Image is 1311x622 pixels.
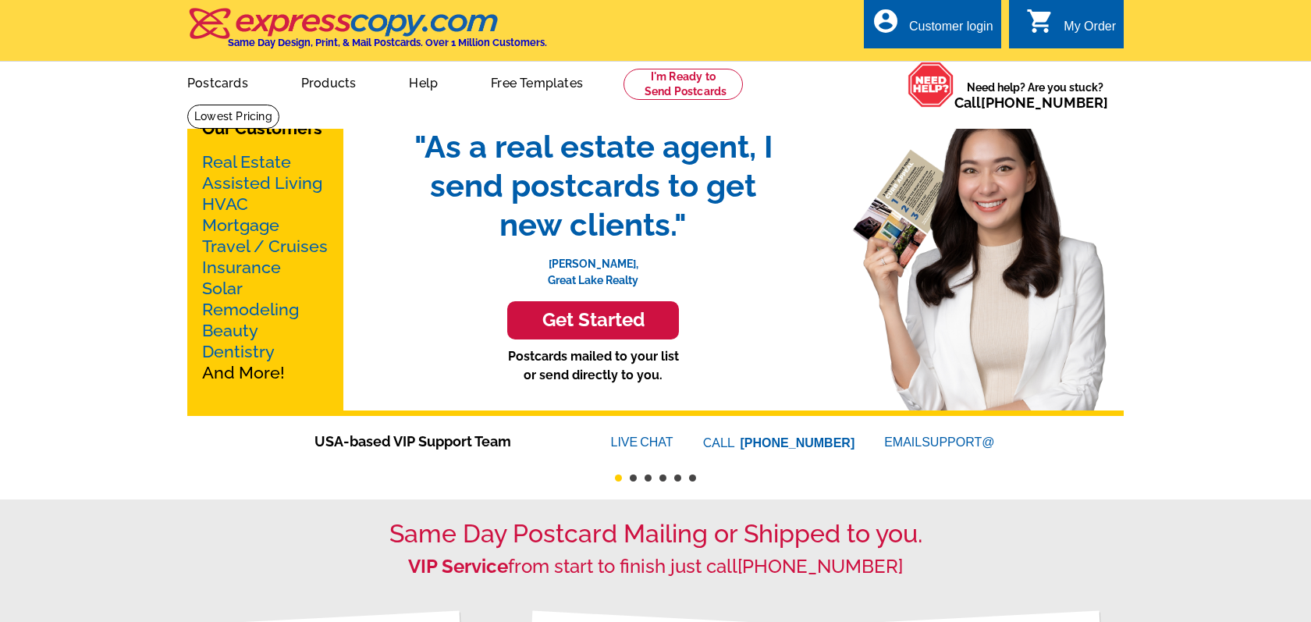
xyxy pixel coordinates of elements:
a: Postcards [162,63,273,100]
button: 5 of 6 [674,474,681,482]
a: [PHONE_NUMBER] [741,436,855,450]
i: account_circle [872,7,900,35]
a: Travel / Cruises [202,236,328,256]
h2: from start to finish just call [187,556,1124,578]
a: Assisted Living [202,173,322,193]
a: shopping_cart My Order [1026,17,1116,37]
button: 3 of 6 [645,474,652,482]
font: CALL [703,434,737,453]
span: Need help? Are you stuck? [954,80,1116,111]
a: Remodeling [202,300,299,319]
p: [PERSON_NAME], Great Lake Realty [398,244,788,289]
a: Beauty [202,321,258,340]
a: Real Estate [202,152,291,172]
a: Solar [202,279,243,298]
font: SUPPORT@ [922,433,997,452]
p: And More! [202,151,329,383]
a: Help [384,63,463,100]
h3: Get Started [527,309,659,332]
h1: Same Day Postcard Mailing or Shipped to you. [187,519,1124,549]
span: Call [954,94,1108,111]
a: HVAC [202,194,248,214]
a: account_circle Customer login [872,17,993,37]
button: 2 of 6 [630,474,637,482]
span: "As a real estate agent, I send postcards to get new clients." [398,127,788,244]
a: Mortgage [202,215,279,235]
a: [PHONE_NUMBER] [981,94,1108,111]
a: Free Templates [466,63,608,100]
a: Get Started [398,301,788,339]
a: Products [276,63,382,100]
button: 4 of 6 [659,474,666,482]
span: USA-based VIP Support Team [314,431,564,452]
a: Dentistry [202,342,275,361]
a: EMAILSUPPORT@ [884,435,997,449]
a: Insurance [202,258,281,277]
font: LIVE [611,433,641,452]
div: My Order [1064,20,1116,41]
strong: VIP Service [408,555,508,578]
div: Customer login [909,20,993,41]
img: help [908,62,954,108]
button: 6 of 6 [689,474,696,482]
a: [PHONE_NUMBER] [737,555,903,578]
i: shopping_cart [1026,7,1054,35]
button: 1 of 6 [615,474,622,482]
h4: Same Day Design, Print, & Mail Postcards. Over 1 Million Customers. [228,37,547,48]
a: Same Day Design, Print, & Mail Postcards. Over 1 Million Customers. [187,19,547,48]
p: Postcards mailed to your list or send directly to you. [398,347,788,385]
a: LIVECHAT [611,435,673,449]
